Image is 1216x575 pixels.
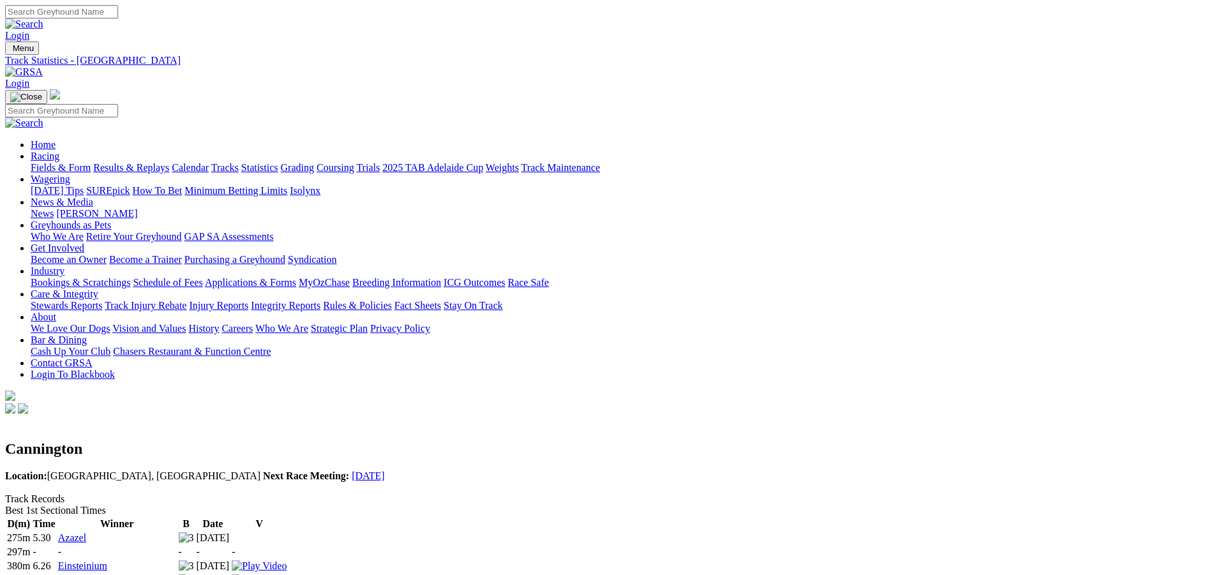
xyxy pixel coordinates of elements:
img: Search [5,117,43,129]
b: Next Race Meeting: [263,470,349,481]
a: News [31,208,54,219]
a: We Love Our Dogs [31,323,110,334]
a: Rules & Policies [323,300,392,311]
h2: Cannington [5,440,1211,458]
div: Wagering [31,185,1211,197]
div: Bar & Dining [31,346,1211,357]
a: MyOzChase [299,277,350,288]
a: View replay [232,560,287,571]
img: GRSA [5,66,43,78]
td: 380m [6,560,31,572]
a: Care & Integrity [31,288,98,299]
a: About [31,311,56,322]
a: Racing [31,151,59,161]
a: [DATE] Tips [31,185,84,196]
b: Location: [5,470,47,481]
a: Schedule of Fees [133,277,202,288]
a: Track Maintenance [522,162,600,173]
span: [GEOGRAPHIC_DATA], [GEOGRAPHIC_DATA] [5,470,260,481]
a: Purchasing a Greyhound [184,254,285,265]
a: Calendar [172,162,209,173]
a: GAP SA Assessments [184,231,274,242]
input: Search [5,104,118,117]
div: Get Involved [31,254,1211,265]
td: - [178,546,195,558]
td: - [57,546,177,558]
a: SUREpick [86,185,130,196]
th: B [178,518,195,530]
a: Integrity Reports [251,300,320,311]
td: - [231,546,287,558]
a: Results & Replays [93,162,169,173]
th: Winner [57,518,177,530]
a: History [188,323,219,334]
a: Tracks [211,162,239,173]
img: Play Video [232,560,287,572]
img: Search [5,19,43,30]
span: Menu [13,43,34,53]
a: [PERSON_NAME] [56,208,137,219]
a: Fact Sheets [394,300,441,311]
a: Track Injury Rebate [105,300,186,311]
a: Applications & Forms [205,277,296,288]
a: Minimum Betting Limits [184,185,287,196]
input: Search [5,5,118,19]
img: Close [10,92,42,102]
a: Bookings & Scratchings [31,277,130,288]
a: Login [5,78,29,89]
a: Statistics [241,162,278,173]
td: - [32,546,56,558]
a: Stewards Reports [31,300,102,311]
a: Careers [221,323,253,334]
button: Toggle navigation [5,90,47,104]
img: facebook.svg [5,403,15,414]
a: Breeding Information [352,277,441,288]
a: Contact GRSA [31,357,92,368]
img: logo-grsa-white.png [5,391,15,401]
div: News & Media [31,208,1211,220]
a: Who We Are [31,231,84,242]
a: Stay On Track [444,300,502,311]
text: 6.26 [33,560,50,571]
text: [DATE] [197,560,230,571]
div: Track Records [5,493,1211,505]
a: Track Statistics - [GEOGRAPHIC_DATA] [5,55,1211,66]
a: Trials [356,162,380,173]
div: Racing [31,162,1211,174]
a: Injury Reports [189,300,248,311]
td: 297m [6,546,31,558]
a: ICG Outcomes [444,277,505,288]
img: 3 [179,560,194,572]
a: Grading [281,162,314,173]
a: Get Involved [31,243,84,253]
a: Fields & Form [31,162,91,173]
a: Who We Are [255,323,308,334]
th: Time [32,518,56,530]
div: Greyhounds as Pets [31,231,1211,243]
a: Greyhounds as Pets [31,220,111,230]
a: Login [5,30,29,41]
a: Cash Up Your Club [31,346,110,357]
img: twitter.svg [18,403,28,414]
a: Coursing [317,162,354,173]
a: Chasers Restaurant & Function Centre [113,346,271,357]
a: Isolynx [290,185,320,196]
a: News & Media [31,197,93,207]
th: V [231,518,287,530]
a: Syndication [288,254,336,265]
text: [DATE] [197,532,230,543]
a: Vision and Values [112,323,186,334]
a: Become an Owner [31,254,107,265]
img: 3 [179,532,194,544]
div: Industry [31,277,1211,288]
button: Toggle navigation [5,41,39,55]
a: [DATE] [352,470,385,481]
td: 275m [6,532,31,544]
a: Privacy Policy [370,323,430,334]
a: Bar & Dining [31,334,87,345]
a: Race Safe [507,277,548,288]
a: Home [31,139,56,150]
a: Azazel [58,532,86,543]
div: Best 1st Sectional Times [5,505,1211,516]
